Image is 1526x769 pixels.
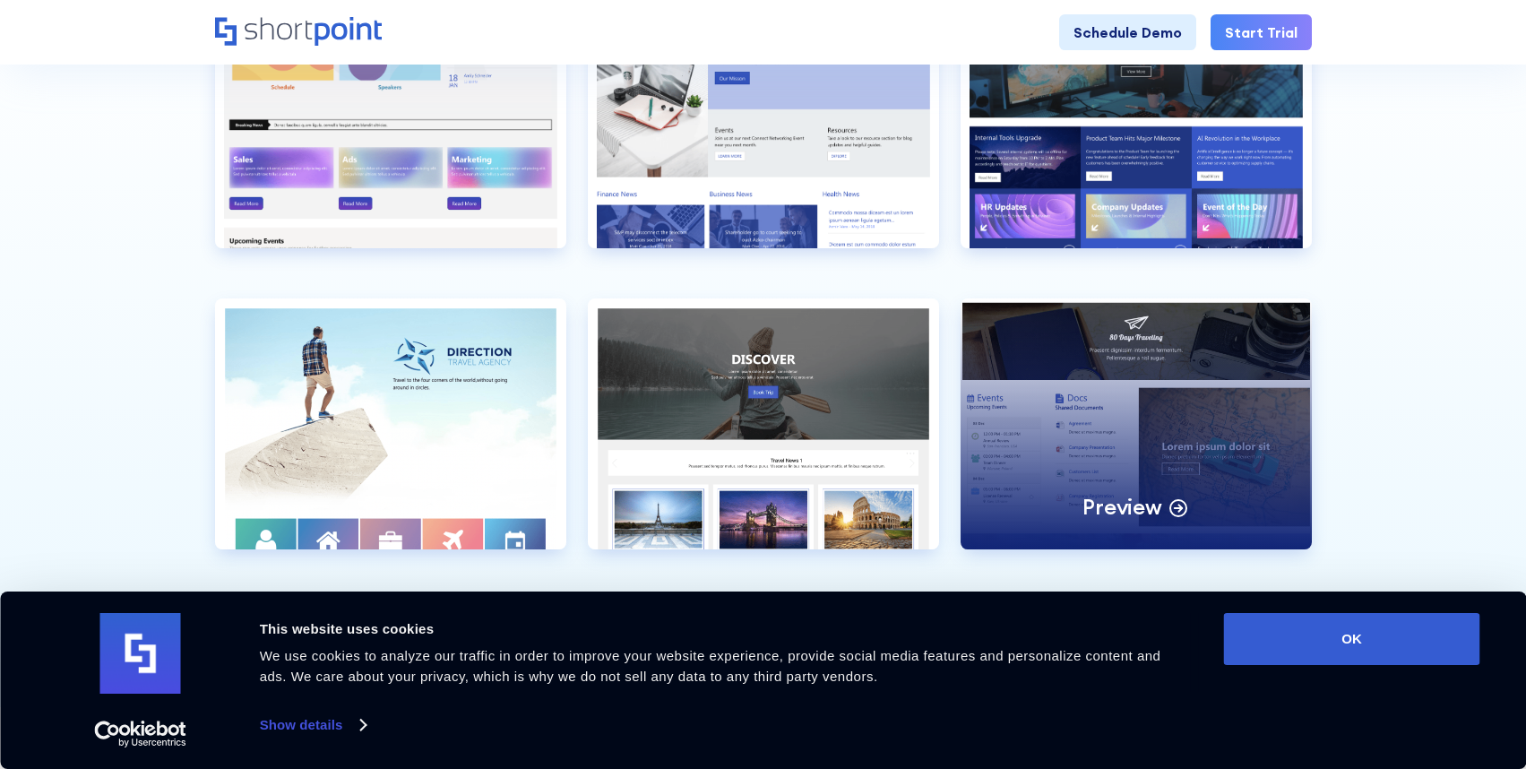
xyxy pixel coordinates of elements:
a: Start Trial [1211,14,1312,50]
a: News Portal 5Preview [961,298,1312,578]
a: Home [215,17,382,48]
a: News Portal 4 [588,298,939,578]
button: OK [1224,613,1480,665]
p: Preview [1082,493,1161,521]
a: Schedule Demo [1059,14,1196,50]
img: logo [100,613,181,694]
a: Show details [260,712,366,739]
div: This website uses cookies [260,618,1184,640]
a: Usercentrics Cookiebot - opens in a new window [62,721,219,747]
span: We use cookies to analyze our traffic in order to improve your website experience, provide social... [260,648,1161,684]
a: News Portal 3 [215,298,566,578]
